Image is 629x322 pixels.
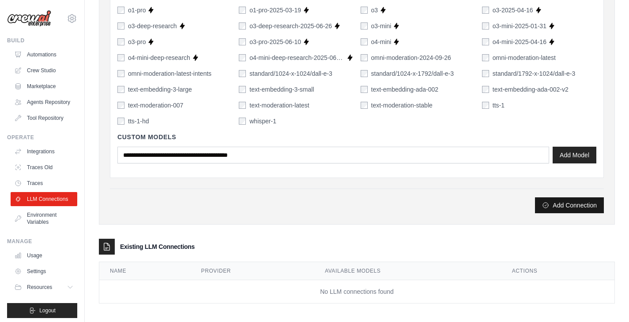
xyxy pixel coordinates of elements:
[117,54,124,61] input: o4-mini-deep-research
[493,101,505,110] label: tts-1
[99,262,191,280] th: Name
[239,38,246,45] input: o3-pro-2025-06-10
[128,101,183,110] label: text-moderation-007
[249,69,332,78] label: standard/1024-x-1024/dall-e-3
[11,63,77,78] a: Crew Studio
[7,238,77,245] div: Manage
[239,102,246,109] input: text-moderation-latest
[501,262,614,280] th: Actions
[11,280,77,294] button: Resources
[371,101,433,110] label: text-moderation-stable
[361,7,368,14] input: o3
[361,102,368,109] input: text-moderation-stable
[7,37,77,44] div: Build
[117,70,124,77] input: omni-moderation-latest-intents
[128,22,177,30] label: o3-deep-research
[371,22,392,30] label: o3-mini
[120,242,195,251] h3: Existing LLM Connections
[314,262,501,280] th: Available Models
[239,70,246,77] input: standard/1024-x-1024/dall-e-3
[99,280,614,303] td: No LLM connections found
[117,102,124,109] input: text-moderation-007
[493,85,569,94] label: text-embedding-ada-002-v2
[128,53,190,62] label: o4-mini-deep-research
[7,134,77,141] div: Operate
[128,37,146,46] label: o3-pro
[117,22,124,30] input: o3-deep-research
[11,264,77,278] a: Settings
[239,118,246,125] input: whisper-1
[249,117,276,126] label: whisper-1
[482,70,489,77] input: standard/1792-x-1024/dall-e-3
[11,111,77,125] a: Tool Repository
[128,117,149,126] label: tts-1-hd
[11,208,77,229] a: Environment Variables
[249,85,314,94] label: text-embedding-3-small
[361,38,368,45] input: o4-mini
[39,307,56,314] span: Logout
[11,176,77,190] a: Traces
[128,6,146,15] label: o1-pro
[239,22,246,30] input: o3-deep-research-2025-06-26
[117,133,596,141] h4: Custom Models
[117,38,124,45] input: o3-pro
[249,37,301,46] label: o3-pro-2025-06-10
[482,102,489,109] input: tts-1
[27,284,52,291] span: Resources
[117,86,124,93] input: text-embedding-3-large
[493,53,556,62] label: omni-moderation-latest
[239,7,246,14] input: o1-pro-2025-03-19
[11,95,77,109] a: Agents Repository
[493,6,533,15] label: o3-2025-04-16
[117,118,124,125] input: tts-1-hd
[11,192,77,206] a: LLM Connections
[482,86,489,93] input: text-embedding-ada-002-v2
[493,69,576,78] label: standard/1792-x-1024/dall-e-3
[11,144,77,159] a: Integrations
[239,86,246,93] input: text-embedding-3-small
[191,262,314,280] th: Provider
[7,303,77,318] button: Logout
[371,6,378,15] label: o3
[371,85,439,94] label: text-embedding-ada-002
[361,86,368,93] input: text-embedding-ada-002
[482,38,489,45] input: o4-mini-2025-04-16
[361,22,368,30] input: o3-mini
[117,7,124,14] input: o1-pro
[7,10,51,27] img: Logo
[553,147,596,163] button: Add Model
[361,54,368,61] input: omni-moderation-2024-09-26
[482,54,489,61] input: omni-moderation-latest
[11,248,77,263] a: Usage
[249,101,309,110] label: text-moderation-latest
[361,70,368,77] input: standard/1024-x-1792/dall-e-3
[11,160,77,174] a: Traces Old
[11,79,77,93] a: Marketplace
[249,6,301,15] label: o1-pro-2025-03-19
[371,37,392,46] label: o4-mini
[493,37,546,46] label: o4-mini-2025-04-16
[11,48,77,62] a: Automations
[249,22,332,30] label: o3-deep-research-2025-06-26
[371,69,454,78] label: standard/1024-x-1792/dall-e-3
[249,53,344,62] label: o4-mini-deep-research-2025-06-26
[128,85,192,94] label: text-embedding-3-large
[128,69,211,78] label: omni-moderation-latest-intents
[239,54,246,61] input: o4-mini-deep-research-2025-06-26
[482,22,489,30] input: o3-mini-2025-01-31
[482,7,489,14] input: o3-2025-04-16
[493,22,546,30] label: o3-mini-2025-01-31
[371,53,451,62] label: omni-moderation-2024-09-26
[535,197,604,213] button: Add Connection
